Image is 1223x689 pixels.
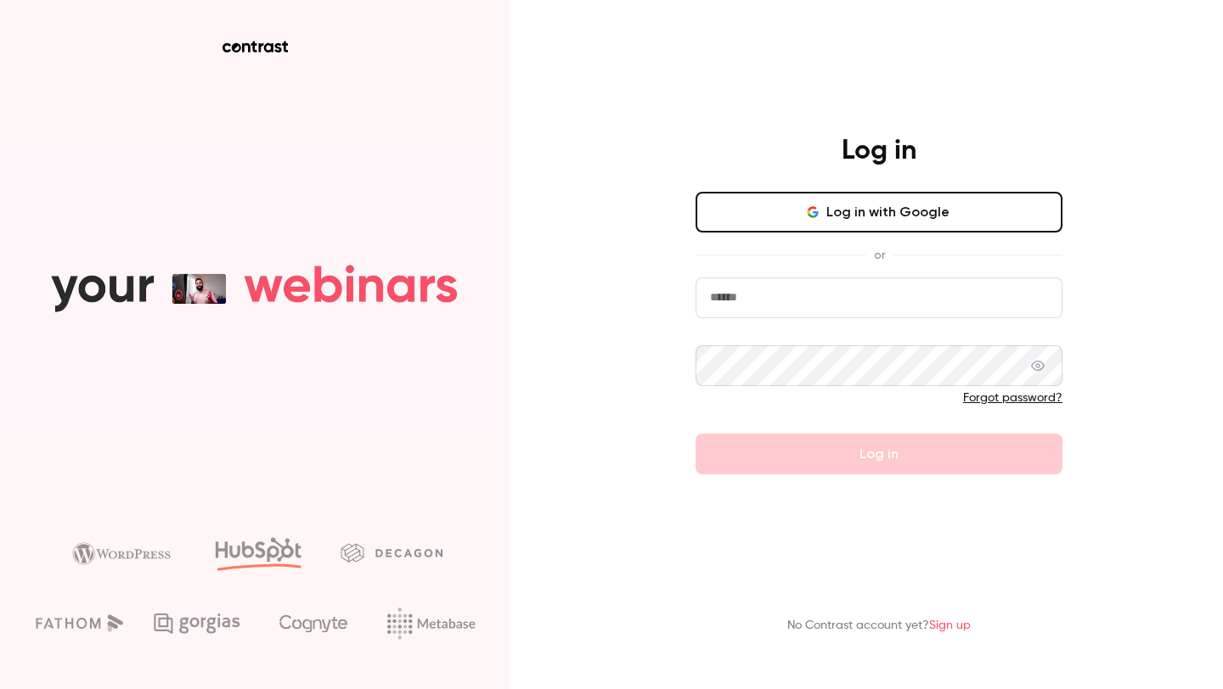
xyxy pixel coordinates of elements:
[341,543,442,562] img: decagon
[787,617,971,635] p: No Contrast account yet?
[842,134,916,168] h4: Log in
[929,619,971,631] a: Sign up
[696,192,1062,232] button: Log in with Google
[963,392,1062,404] a: Forgot password?
[865,246,893,264] span: or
